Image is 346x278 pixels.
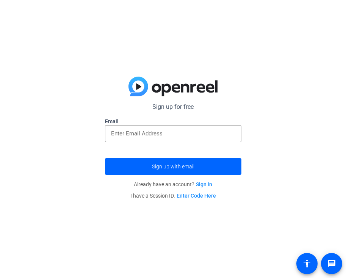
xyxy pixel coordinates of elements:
[196,181,212,187] a: Sign in
[105,158,241,175] button: Sign up with email
[130,193,216,199] span: I have a Session ID.
[302,259,312,268] mat-icon: accessibility
[111,129,235,138] input: Enter Email Address
[177,193,216,199] a: Enter Code Here
[134,181,212,187] span: Already have an account?
[105,118,241,125] label: Email
[327,259,336,268] mat-icon: message
[128,77,218,96] img: blue-gradient.svg
[105,102,241,112] p: Sign up for free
